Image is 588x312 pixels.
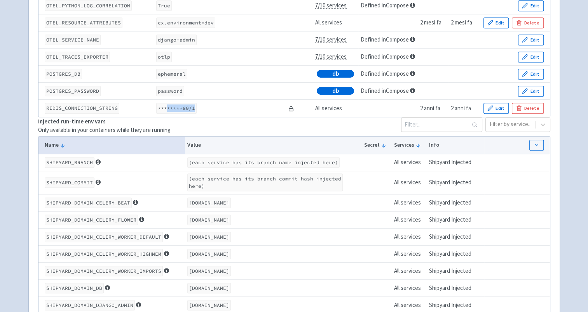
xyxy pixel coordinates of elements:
[512,103,543,114] button: Delete
[361,2,409,9] a: Defined in Compose
[38,126,171,135] p: Only available in your containers while they are running
[420,19,441,26] time: 2 mesi fa
[187,215,231,225] code: [DOMAIN_NAME]
[45,35,101,45] code: OTEL_SERVICE_NAME
[315,2,347,9] span: 7/10 services
[313,100,358,117] td: All services
[45,249,163,259] code: SHIPYARD_DOMAIN_CELERY_WORKER_HIGHMEM
[45,198,132,208] code: SHIPYARD_DOMAIN_CELERY_BEAT
[187,266,231,276] code: [DOMAIN_NAME]
[187,157,340,168] code: (each service has its branch name injected here)
[313,14,358,31] td: All services
[483,103,509,114] button: Edit
[361,70,409,77] a: Defined in Compose
[332,70,339,78] span: db
[392,194,427,211] td: All services
[45,0,132,11] code: OTEL_PYTHON_LOG_CORRELATION
[392,245,427,262] td: All services
[512,17,543,28] button: Delete
[156,0,172,11] code: True
[156,52,172,62] code: otlp
[401,117,482,132] input: Filter...
[187,283,231,293] code: [DOMAIN_NAME]
[187,232,231,242] code: [DOMAIN_NAME]
[518,35,544,45] button: Edit
[394,141,424,149] button: Services
[45,52,110,62] code: OTEL_TRACES_EXPORTER
[427,262,479,279] td: Shipyard Injected
[45,283,104,293] code: SHIPYARD_DOMAIN_DB
[45,69,82,79] code: POSTGRES_DB
[45,232,163,242] code: SHIPYARD_DOMAIN_CELERY_WORKER_DEFAULT
[392,279,427,296] td: All services
[392,171,427,194] td: All services
[156,17,215,28] code: cx.environment=dev
[187,300,231,310] code: [DOMAIN_NAME]
[185,137,362,154] th: Value
[364,141,389,149] button: Secret
[45,103,119,113] code: REDIS_CONNECTION_STRING
[420,104,440,112] time: 2 anni fa
[315,36,347,43] span: 7/10 services
[45,177,94,188] code: SHIPYARD_COMMIT
[427,211,479,228] td: Shipyard Injected
[156,86,184,96] code: password
[361,87,409,94] a: Defined in Compose
[38,118,106,125] strong: Injected run-time env vars
[45,215,138,225] code: SHIPYARD_DOMAIN_CELERY_FLOWER
[427,194,479,211] td: Shipyard Injected
[427,137,479,154] th: Info
[45,141,183,149] button: Name
[392,262,427,279] td: All services
[518,52,544,62] button: Edit
[45,157,94,168] code: SHIPYARD_BRANCH
[156,69,187,79] code: ephemeral
[427,171,479,194] td: Shipyard Injected
[392,211,427,228] td: All services
[451,104,471,112] time: 2 anni fa
[361,36,409,43] a: Defined in Compose
[483,17,509,28] button: Edit
[187,198,231,208] code: [DOMAIN_NAME]
[427,279,479,296] td: Shipyard Injected
[332,87,339,95] span: db
[45,86,101,96] code: POSTGRES_PASSWORD
[427,154,479,171] td: Shipyard Injected
[156,35,197,45] code: django-admin
[45,266,163,276] code: SHIPYARD_DOMAIN_CELERY_WORKER_IMPORTS
[518,0,544,11] button: Edit
[187,173,343,191] code: (each service has its branch commit hash injected here)
[45,17,122,28] code: OTEL_RESOURCE_ATTRIBUTES
[427,245,479,262] td: Shipyard Injected
[451,19,472,26] time: 2 mesi fa
[392,228,427,245] td: All services
[518,69,544,80] button: Edit
[187,249,231,259] code: [DOMAIN_NAME]
[392,154,427,171] td: All services
[361,53,409,60] a: Defined in Compose
[518,86,544,97] button: Edit
[45,300,135,310] code: SHIPYARD_DOMAIN_DJANGO_ADMIN
[315,53,347,60] span: 7/10 services
[427,228,479,245] td: Shipyard Injected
